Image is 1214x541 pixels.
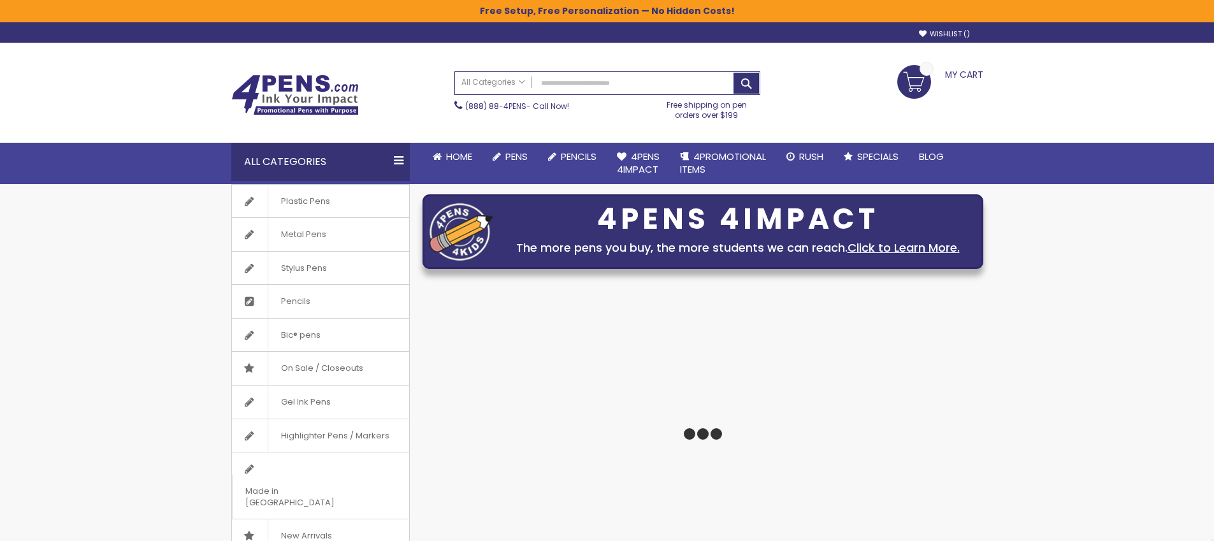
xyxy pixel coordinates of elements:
[670,143,776,184] a: 4PROMOTIONALITEMS
[461,77,525,87] span: All Categories
[232,218,409,251] a: Metal Pens
[680,150,766,176] span: 4PROMOTIONAL ITEMS
[430,203,493,261] img: four_pen_logo.png
[500,239,976,257] div: The more pens you buy, the more students we can reach.
[857,150,899,163] span: Specials
[482,143,538,171] a: Pens
[268,419,402,452] span: Highlighter Pens / Markers
[561,150,596,163] span: Pencils
[268,218,339,251] span: Metal Pens
[232,386,409,419] a: Gel Ink Pens
[909,143,954,171] a: Blog
[232,475,377,519] span: Made in [GEOGRAPHIC_DATA]
[500,206,976,233] div: 4PENS 4IMPACT
[465,101,569,112] span: - Call Now!
[607,143,670,184] a: 4Pens4impact
[232,352,409,385] a: On Sale / Closeouts
[232,419,409,452] a: Highlighter Pens / Markers
[231,75,359,115] img: 4Pens Custom Pens and Promotional Products
[268,185,343,218] span: Plastic Pens
[232,452,409,519] a: Made in [GEOGRAPHIC_DATA]
[617,150,660,176] span: 4Pens 4impact
[465,101,526,112] a: (888) 88-4PENS
[268,285,323,318] span: Pencils
[232,319,409,352] a: Bic® pens
[538,143,607,171] a: Pencils
[232,285,409,318] a: Pencils
[423,143,482,171] a: Home
[268,252,340,285] span: Stylus Pens
[848,240,960,256] a: Click to Learn More.
[505,150,528,163] span: Pens
[446,150,472,163] span: Home
[268,319,333,352] span: Bic® pens
[268,386,343,419] span: Gel Ink Pens
[834,143,909,171] a: Specials
[455,72,531,93] a: All Categories
[231,143,410,181] div: All Categories
[268,352,376,385] span: On Sale / Closeouts
[232,252,409,285] a: Stylus Pens
[653,95,760,120] div: Free shipping on pen orders over $199
[776,143,834,171] a: Rush
[232,185,409,218] a: Plastic Pens
[919,150,944,163] span: Blog
[799,150,823,163] span: Rush
[919,29,970,39] a: Wishlist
